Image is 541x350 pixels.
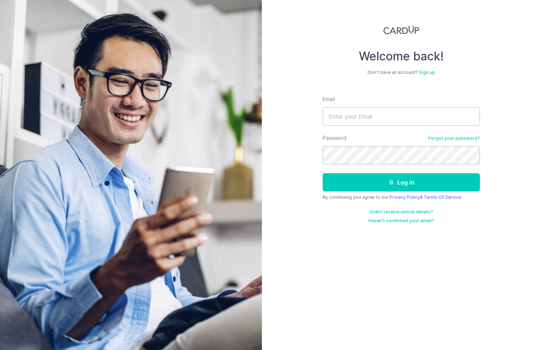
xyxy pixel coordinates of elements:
a: Didn't receive unlock details? [370,209,433,215]
h4: Welcome back! [323,49,480,64]
div: By continuing you agree to our & [323,194,480,200]
a: Privacy Policy [390,194,420,200]
label: Email [323,96,335,103]
label: Password [323,134,346,142]
img: CardUp Logo [383,26,419,34]
a: Terms Of Service [424,194,461,200]
a: Haven't confirmed your email? [368,218,434,224]
a: Sign up [419,70,435,75]
div: Don’t have an account? [323,70,480,75]
button: Log in [323,173,480,191]
input: Enter your Email [323,107,480,126]
a: Forgot your password? [428,135,480,141]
